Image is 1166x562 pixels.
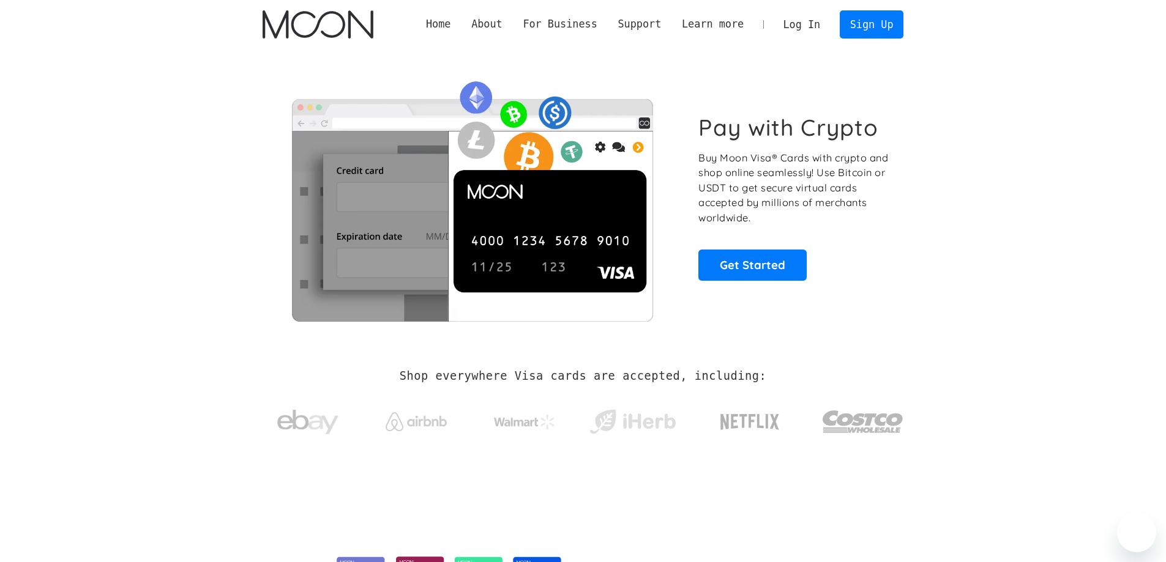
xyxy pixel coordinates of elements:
[608,17,671,32] div: Support
[523,17,597,32] div: For Business
[698,250,807,280] a: Get Started
[1117,513,1156,552] iframe: Button to launch messaging window
[587,406,678,438] img: iHerb
[719,407,780,437] img: Netflix
[471,17,503,32] div: About
[822,399,904,445] img: Costco
[587,394,678,444] a: iHerb
[263,391,354,448] a: ebay
[494,415,555,429] img: Walmart
[513,17,608,32] div: For Business
[671,17,754,32] div: Learn more
[263,10,373,39] img: Moon Logo
[400,369,766,383] h2: Shop everywhere Visa cards are accepted, including:
[263,10,373,39] a: home
[461,17,512,32] div: About
[479,402,570,435] a: Walmart
[698,114,878,141] h1: Pay with Crypto
[370,400,462,437] a: Airbnb
[618,17,661,32] div: Support
[840,10,903,38] a: Sign Up
[773,11,831,38] a: Log In
[822,386,904,451] a: Costco
[698,150,890,226] p: Buy Moon Visa® Cards with crypto and shop online seamlessly! Use Bitcoin or USDT to get secure vi...
[695,394,805,443] a: Netflix
[682,17,744,32] div: Learn more
[386,412,447,431] img: Airbnb
[277,403,338,442] img: ebay
[263,73,682,321] img: Moon Cards let you spend your crypto anywhere Visa is accepted.
[416,17,461,32] a: Home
